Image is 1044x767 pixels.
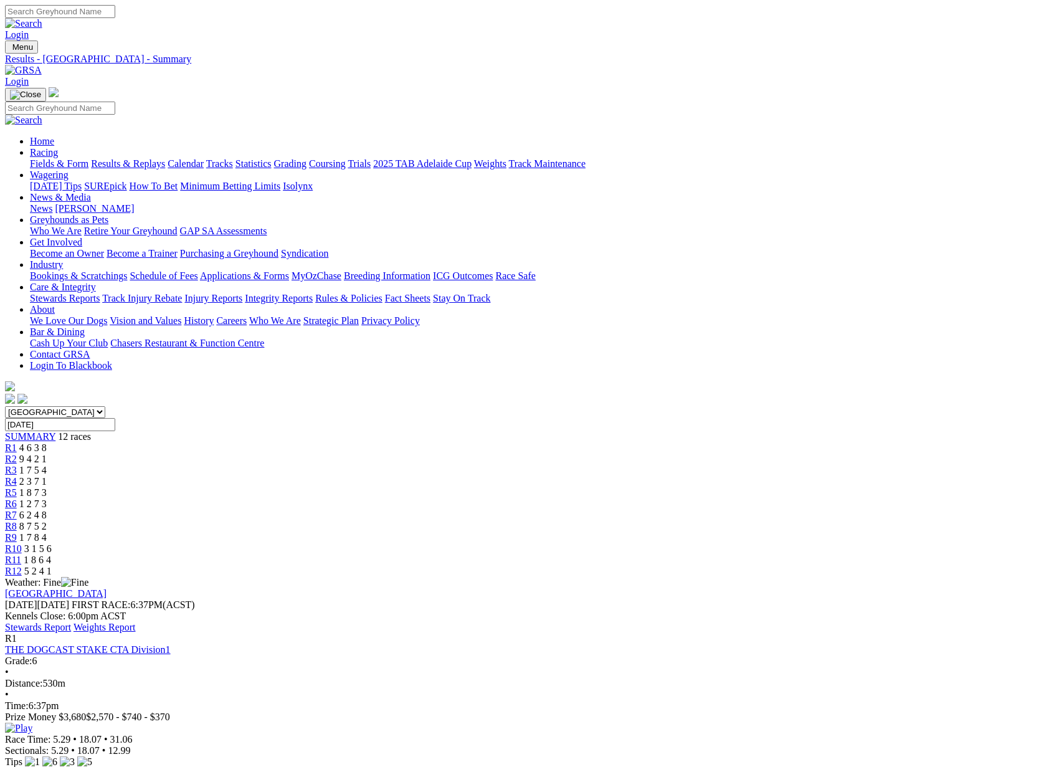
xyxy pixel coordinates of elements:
span: 31.06 [110,734,133,745]
a: Fields & Form [30,158,88,169]
span: R9 [5,532,17,543]
div: 6 [5,655,1039,667]
span: Sectionals: [5,745,49,756]
span: 4 6 3 8 [19,442,47,453]
span: • [5,689,9,700]
img: Search [5,18,42,29]
a: Results & Replays [91,158,165,169]
img: Close [10,90,41,100]
a: About [30,304,55,315]
span: 8 7 5 2 [19,521,47,531]
a: Login [5,76,29,87]
a: Integrity Reports [245,293,313,303]
a: R6 [5,498,17,509]
div: Results - [GEOGRAPHIC_DATA] - Summary [5,54,1039,65]
a: Track Injury Rebate [102,293,182,303]
div: Prize Money $3,680 [5,712,1039,723]
div: Wagering [30,181,1039,192]
span: Race Time: [5,734,50,745]
span: 5 2 4 1 [24,566,52,576]
span: SUMMARY [5,431,55,442]
span: R1 [5,633,17,644]
a: [PERSON_NAME] [55,203,134,214]
a: Stay On Track [433,293,490,303]
button: Toggle navigation [5,40,38,54]
a: Tracks [206,158,233,169]
a: Care & Integrity [30,282,96,292]
a: Bar & Dining [30,326,85,337]
span: Menu [12,42,33,52]
a: SUREpick [84,181,126,191]
div: Bar & Dining [30,338,1039,349]
a: Coursing [309,158,346,169]
span: 1 8 6 4 [24,555,51,565]
a: Race Safe [495,270,535,281]
img: GRSA [5,65,42,76]
div: Kennels Close: 6:00pm ACST [5,611,1039,622]
a: Home [30,136,54,146]
input: Search [5,5,115,18]
img: twitter.svg [17,394,27,404]
span: • [104,734,108,745]
a: Become an Owner [30,248,104,259]
a: [GEOGRAPHIC_DATA] [5,588,107,599]
a: Wagering [30,169,69,180]
img: logo-grsa-white.png [5,381,15,391]
div: Get Involved [30,248,1039,259]
a: Get Involved [30,237,82,247]
span: 2 3 7 1 [19,476,47,487]
span: Grade: [5,655,32,666]
a: R11 [5,555,21,565]
a: Injury Reports [184,293,242,303]
a: Grading [274,158,306,169]
span: 1 8 7 3 [19,487,47,498]
span: $2,570 - $740 - $370 [86,712,170,722]
a: Login [5,29,29,40]
input: Search [5,102,115,115]
a: Minimum Betting Limits [180,181,280,191]
a: How To Bet [130,181,178,191]
span: Time: [5,700,29,711]
a: Weights [474,158,506,169]
span: 9 4 2 1 [19,454,47,464]
a: R7 [5,510,17,520]
a: Trials [348,158,371,169]
div: 6:37pm [5,700,1039,712]
span: 1 2 7 3 [19,498,47,509]
a: Calendar [168,158,204,169]
a: Breeding Information [344,270,430,281]
span: 12.99 [108,745,130,756]
span: 6:37PM(ACST) [72,599,195,610]
a: Industry [30,259,63,270]
a: R8 [5,521,17,531]
a: Syndication [281,248,328,259]
a: THE DOGCAST STAKE CTA Division1 [5,644,171,655]
span: 1 7 5 4 [19,465,47,475]
span: R3 [5,465,17,475]
span: 3 1 5 6 [24,543,52,554]
a: Stewards Report [5,622,71,632]
img: facebook.svg [5,394,15,404]
a: 2025 TAB Adelaide Cup [373,158,472,169]
span: FIRST RACE: [72,599,130,610]
a: Purchasing a Greyhound [180,248,278,259]
a: ICG Outcomes [433,270,493,281]
span: 6 2 4 8 [19,510,47,520]
a: News & Media [30,192,91,202]
a: R10 [5,543,22,554]
span: • [5,667,9,677]
div: Racing [30,158,1039,169]
a: R12 [5,566,22,576]
span: 5.29 [53,734,70,745]
a: R4 [5,476,17,487]
span: 5.29 [51,745,69,756]
a: Contact GRSA [30,349,90,360]
a: Fact Sheets [385,293,430,303]
a: R2 [5,454,17,464]
div: News & Media [30,203,1039,214]
span: • [73,734,77,745]
span: [DATE] [5,599,69,610]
